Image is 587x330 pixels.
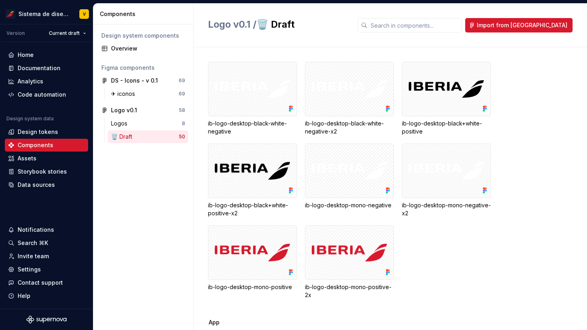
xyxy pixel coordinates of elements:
div: V [83,11,86,17]
a: Data sources [5,178,88,191]
button: Search ⌘K [5,237,88,249]
a: Design tokens [5,126,88,138]
div: 69 [179,77,185,84]
div: ib-logo-desktop-black+white-positive-x2 [208,144,297,217]
div: ib-logo-desktop-mono-negative [305,144,394,217]
button: Notifications [5,223,88,236]
button: Help [5,290,88,302]
div: Components [100,10,190,18]
div: Settings [18,265,41,273]
div: Sistema de diseño Iberia [18,10,70,18]
a: Documentation [5,62,88,75]
span: App [209,318,220,326]
a: Analytics [5,75,88,88]
div: Design system data [6,115,54,122]
div: ib-logo-desktop-black+white-positive [402,119,491,136]
div: Search ⌘K [18,239,48,247]
div: Invite team [18,252,49,260]
a: Overview [98,42,188,55]
a: Logo v0.158 [98,104,188,117]
div: Storybook stories [18,168,67,176]
a: Invite team [5,250,88,263]
div: 50 [179,134,185,140]
div: ib-logo-desktop-black+white-positive-x2 [208,201,297,217]
div: Logo v0.1 [111,106,137,114]
span: Current draft [49,30,80,36]
div: ib-logo-desktop-mono-negative-x2 [402,144,491,217]
div: ib-logo-desktop-black-white-negative-x2 [305,62,394,136]
button: Contact support [5,276,88,289]
a: 🗑️ Draft50 [108,130,188,143]
div: DS - Icons - v 0.1 [111,77,158,85]
a: Assets [5,152,88,165]
div: ib-logo-desktop-black-white-negative [208,119,297,136]
div: Help [18,292,30,300]
div: ib-logo-desktop-mono-positive [208,225,297,299]
a: Home [5,49,88,61]
div: Notifications [18,226,54,234]
button: Import from [GEOGRAPHIC_DATA] [465,18,573,32]
div: Version [6,30,25,36]
div: 69 [179,91,185,97]
div: Design system components [101,32,185,40]
div: ib-logo-desktop-black-white-negative-x2 [305,119,394,136]
h2: 🗑️ Draft [208,18,348,31]
div: ib-logo-desktop-black+white-positive [402,62,491,136]
div: ib-logo-desktop-mono-negative-x2 [402,201,491,217]
div: Contact support [18,279,63,287]
input: Search in components... [367,18,462,32]
div: ib-logo-desktop-mono-negative [305,201,394,209]
div: Figma components [101,64,185,72]
div: Home [18,51,34,59]
div: 8 [182,120,185,127]
div: ib-logo-desktop-mono-positive [208,283,297,291]
button: Sistema de diseño IberiaV [2,5,91,22]
button: Current draft [45,28,90,39]
a: Components [5,139,88,152]
a: ✈︎ iconos69 [108,87,188,100]
img: 55604660-494d-44a9-beb2-692398e9940a.png [6,9,15,19]
a: Logos8 [108,117,188,130]
div: Code automation [18,91,66,99]
div: ib-logo-desktop-black-white-negative [208,62,297,136]
svg: Supernova Logo [26,316,67,324]
div: ib-logo-desktop-mono-positive-2x [305,283,394,299]
span: Logo v0.1 / [208,18,256,30]
div: Data sources [18,181,55,189]
div: Logos [111,119,131,128]
div: Analytics [18,77,43,85]
div: ib-logo-desktop-mono-positive-2x [305,225,394,299]
a: Settings [5,263,88,276]
div: Overview [111,45,185,53]
div: 58 [179,107,185,113]
div: Documentation [18,64,61,72]
div: ✈︎ iconos [111,90,138,98]
a: Code automation [5,88,88,101]
div: Design tokens [18,128,58,136]
span: Import from [GEOGRAPHIC_DATA] [477,21,567,29]
div: Assets [18,154,36,162]
div: 🗑️ Draft [111,133,135,141]
a: Storybook stories [5,165,88,178]
div: Components [18,141,53,149]
a: DS - Icons - v 0.169 [98,74,188,87]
